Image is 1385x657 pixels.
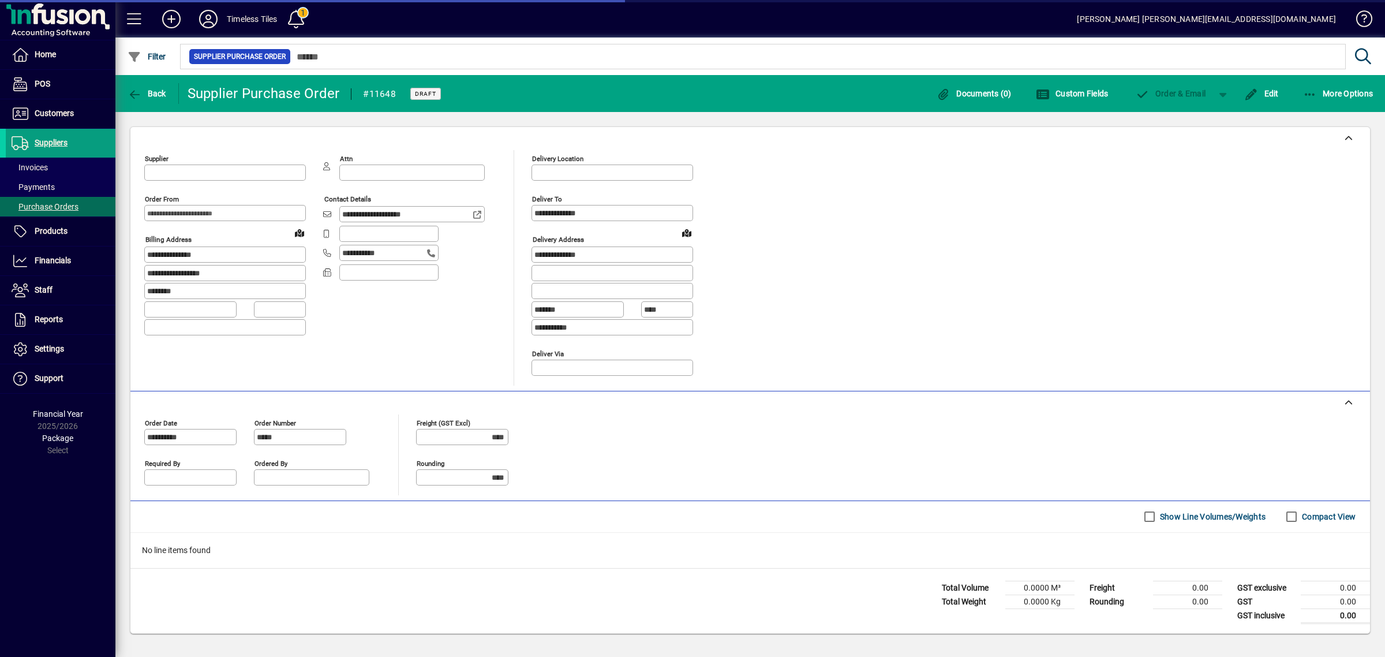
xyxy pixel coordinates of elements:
[532,349,564,357] mat-label: Deliver via
[6,40,115,69] a: Home
[1301,595,1370,609] td: 0.00
[1077,10,1336,28] div: [PERSON_NAME] [PERSON_NAME][EMAIL_ADDRESS][DOMAIN_NAME]
[532,155,583,163] mat-label: Delivery Location
[6,99,115,128] a: Customers
[194,51,286,62] span: Supplier Purchase Order
[677,223,696,242] a: View on map
[1153,581,1222,595] td: 0.00
[12,202,78,211] span: Purchase Orders
[35,374,63,383] span: Support
[937,89,1012,98] span: Documents (0)
[6,70,115,99] a: POS
[35,285,53,294] span: Staff
[145,155,169,163] mat-label: Supplier
[1084,581,1153,595] td: Freight
[145,459,180,467] mat-label: Required by
[227,10,277,28] div: Timeless Tiles
[254,419,296,427] mat-label: Order number
[188,84,340,103] div: Supplier Purchase Order
[417,419,470,427] mat-label: Freight (GST excl)
[532,195,562,203] mat-label: Deliver To
[1301,609,1370,623] td: 0.00
[190,9,227,29] button: Profile
[6,335,115,364] a: Settings
[128,89,166,98] span: Back
[1153,595,1222,609] td: 0.00
[35,50,56,59] span: Home
[340,155,353,163] mat-label: Attn
[12,182,55,192] span: Payments
[1129,83,1211,104] button: Order & Email
[1033,83,1111,104] button: Custom Fields
[35,79,50,88] span: POS
[35,344,64,353] span: Settings
[1300,511,1356,522] label: Compact View
[6,158,115,177] a: Invoices
[1347,2,1371,40] a: Knowledge Base
[936,581,1005,595] td: Total Volume
[12,163,48,172] span: Invoices
[363,85,396,103] div: #11648
[1301,581,1370,595] td: 0.00
[1231,581,1301,595] td: GST exclusive
[1005,595,1075,609] td: 0.0000 Kg
[153,9,190,29] button: Add
[1231,595,1301,609] td: GST
[6,276,115,305] a: Staff
[1300,83,1376,104] button: More Options
[1158,511,1266,522] label: Show Line Volumes/Weights
[6,364,115,393] a: Support
[417,459,444,467] mat-label: Rounding
[1005,581,1075,595] td: 0.0000 M³
[145,419,177,427] mat-label: Order date
[1231,609,1301,623] td: GST inclusive
[1084,595,1153,609] td: Rounding
[415,90,436,98] span: Draft
[35,315,63,324] span: Reports
[6,177,115,197] a: Payments
[936,595,1005,609] td: Total Weight
[35,256,71,265] span: Financials
[1303,89,1373,98] span: More Options
[6,247,115,275] a: Financials
[35,138,68,147] span: Suppliers
[35,226,68,236] span: Products
[6,305,115,334] a: Reports
[6,217,115,246] a: Products
[1135,89,1206,98] span: Order & Email
[128,52,166,61] span: Filter
[290,223,309,242] a: View on map
[6,197,115,216] a: Purchase Orders
[145,195,179,203] mat-label: Order from
[1241,83,1282,104] button: Edit
[130,533,1370,568] div: No line items found
[934,83,1015,104] button: Documents (0)
[125,46,169,67] button: Filter
[42,434,73,443] span: Package
[1244,89,1279,98] span: Edit
[115,83,179,104] app-page-header-button: Back
[33,409,83,419] span: Financial Year
[254,459,287,467] mat-label: Ordered by
[35,109,74,118] span: Customers
[125,83,169,104] button: Back
[1036,89,1109,98] span: Custom Fields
